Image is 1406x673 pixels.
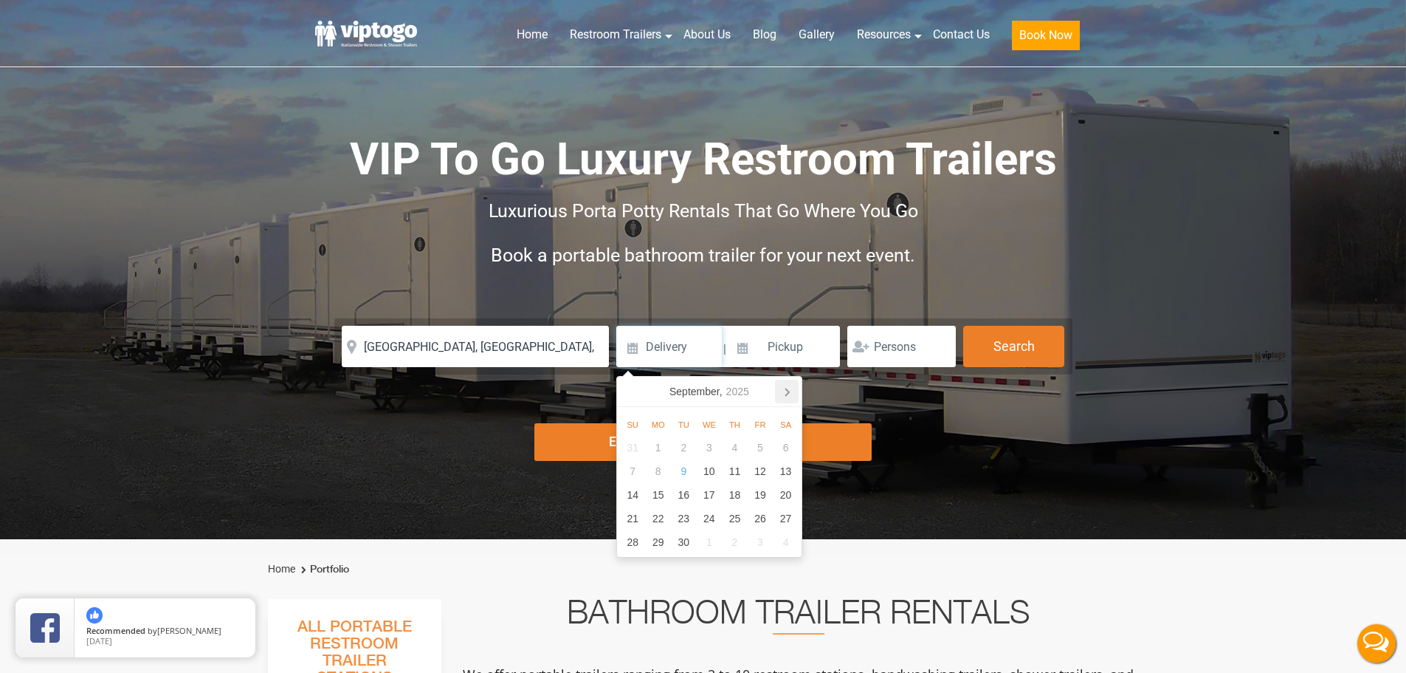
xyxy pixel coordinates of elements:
[773,507,799,530] div: 27
[748,460,773,483] div: 12
[697,460,723,483] div: 10
[671,483,697,507] div: 16
[645,416,671,434] div: Mo
[616,326,722,367] input: Delivery
[86,626,244,637] span: by
[723,326,726,373] span: |
[748,530,773,554] div: 3
[645,460,671,483] div: 8
[620,483,646,507] div: 14
[728,326,841,367] input: Pickup
[645,507,671,530] div: 22
[86,607,103,624] img: thumbs up icon
[671,460,697,483] div: 9
[847,326,956,367] input: Persons
[722,530,748,554] div: 2
[620,530,646,554] div: 28
[748,416,773,434] div: Fr
[726,383,749,400] i: 2025
[671,507,697,530] div: 23
[664,380,755,403] div: September,
[489,200,918,222] span: Luxurious Porta Potty Rentals That Go Where You Go
[788,18,846,51] a: Gallery
[697,483,723,507] div: 17
[620,507,646,530] div: 21
[86,635,112,646] span: [DATE]
[773,483,799,507] div: 20
[697,507,723,530] div: 24
[963,326,1064,367] button: Search
[922,18,1001,51] a: Contact Us
[722,416,748,434] div: Th
[1347,614,1406,673] button: Live Chat
[506,18,559,51] a: Home
[1001,18,1091,59] a: Book Now
[671,416,697,434] div: Tu
[491,245,915,266] span: Book a portable bathroom trailer for your next event.
[722,483,748,507] div: 18
[773,530,799,554] div: 4
[773,416,799,434] div: Sa
[671,436,697,460] div: 2
[748,483,773,507] div: 19
[722,436,748,460] div: 4
[620,436,646,460] div: 31
[773,460,799,483] div: 13
[342,326,609,367] input: Where do you need your restroom?
[297,561,349,578] li: Portfolio
[620,460,646,483] div: 7
[534,423,872,461] div: Explore Restroom Trailers
[86,625,145,636] span: Recommended
[672,18,742,51] a: About Us
[742,18,788,51] a: Blog
[773,436,799,460] div: 6
[461,599,1136,635] h2: Bathroom Trailer Rentals
[645,436,671,460] div: 1
[722,507,748,530] div: 25
[350,133,1057,185] span: VIP To Go Luxury Restroom Trailers
[645,483,671,507] div: 15
[722,460,748,483] div: 11
[645,530,671,554] div: 29
[748,436,773,460] div: 5
[671,530,697,554] div: 30
[620,416,646,434] div: Su
[157,625,221,636] span: [PERSON_NAME]
[697,416,723,434] div: We
[697,530,723,554] div: 1
[559,18,672,51] a: Restroom Trailers
[30,613,60,643] img: Review Rating
[846,18,922,51] a: Resources
[268,563,295,575] a: Home
[697,436,723,460] div: 3
[748,507,773,530] div: 26
[1012,21,1080,50] button: Book Now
